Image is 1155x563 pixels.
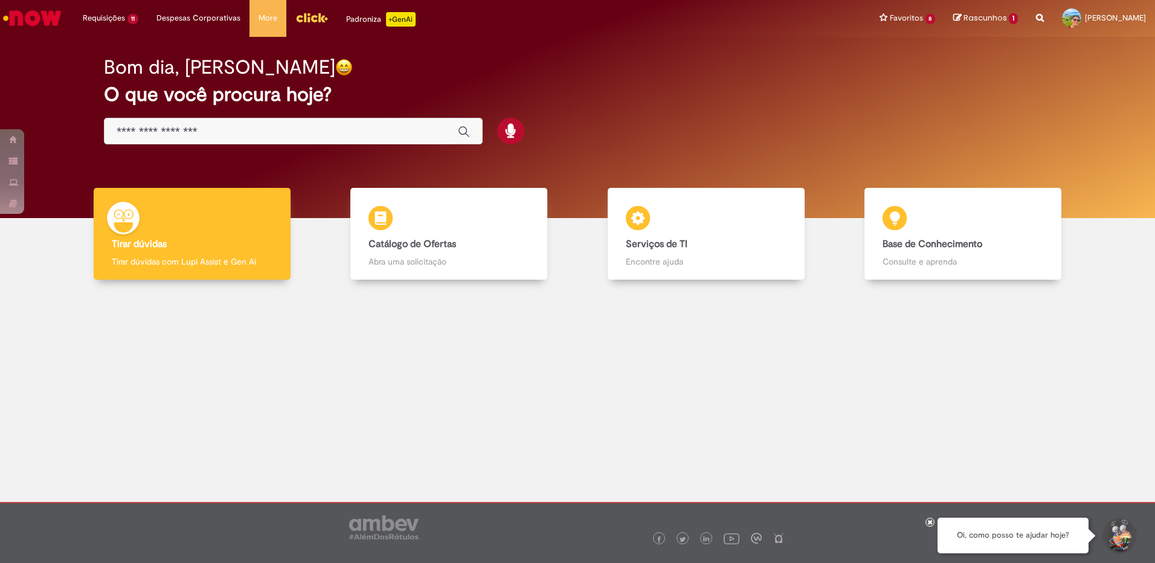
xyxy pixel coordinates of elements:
a: Base de Conhecimento Consulte e aprenda [835,188,1092,280]
h2: O que você procura hoje? [104,84,1051,105]
span: [PERSON_NAME] [1085,13,1146,23]
img: ServiceNow [1,6,63,30]
button: Iniciar Conversa de Suporte [1101,518,1137,554]
span: Rascunhos [964,12,1007,24]
a: Catálogo de Ofertas Abra uma solicitação [321,188,578,280]
p: Abra uma solicitação [368,256,529,268]
b: Base de Conhecimento [883,238,982,250]
img: happy-face.png [335,59,353,76]
h2: Bom dia, [PERSON_NAME] [104,57,335,78]
span: Requisições [83,12,125,24]
a: Serviços de TI Encontre ajuda [577,188,835,280]
img: logo_footer_naosei.png [773,533,784,544]
p: Encontre ajuda [626,256,787,268]
p: Tirar dúvidas com Lupi Assist e Gen Ai [112,256,272,268]
img: logo_footer_ambev_rotulo_gray.png [349,515,419,539]
span: More [259,12,277,24]
img: logo_footer_workplace.png [751,533,762,544]
img: click_logo_yellow_360x200.png [295,8,328,27]
div: Oi, como posso te ajudar hoje? [938,518,1089,553]
span: 1 [1009,13,1018,24]
b: Serviços de TI [626,238,687,250]
img: logo_footer_youtube.png [724,530,739,546]
a: Rascunhos [953,13,1018,24]
p: +GenAi [386,12,416,27]
img: logo_footer_linkedin.png [703,536,709,543]
span: 8 [925,14,936,24]
img: logo_footer_facebook.png [656,536,662,542]
span: Favoritos [890,12,923,24]
p: Consulte e aprenda [883,256,1043,268]
div: Padroniza [346,12,416,27]
span: Despesas Corporativas [156,12,240,24]
a: Tirar dúvidas Tirar dúvidas com Lupi Assist e Gen Ai [63,188,321,280]
b: Tirar dúvidas [112,238,167,250]
span: 11 [127,14,138,24]
b: Catálogo de Ofertas [368,238,456,250]
img: logo_footer_twitter.png [680,536,686,542]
